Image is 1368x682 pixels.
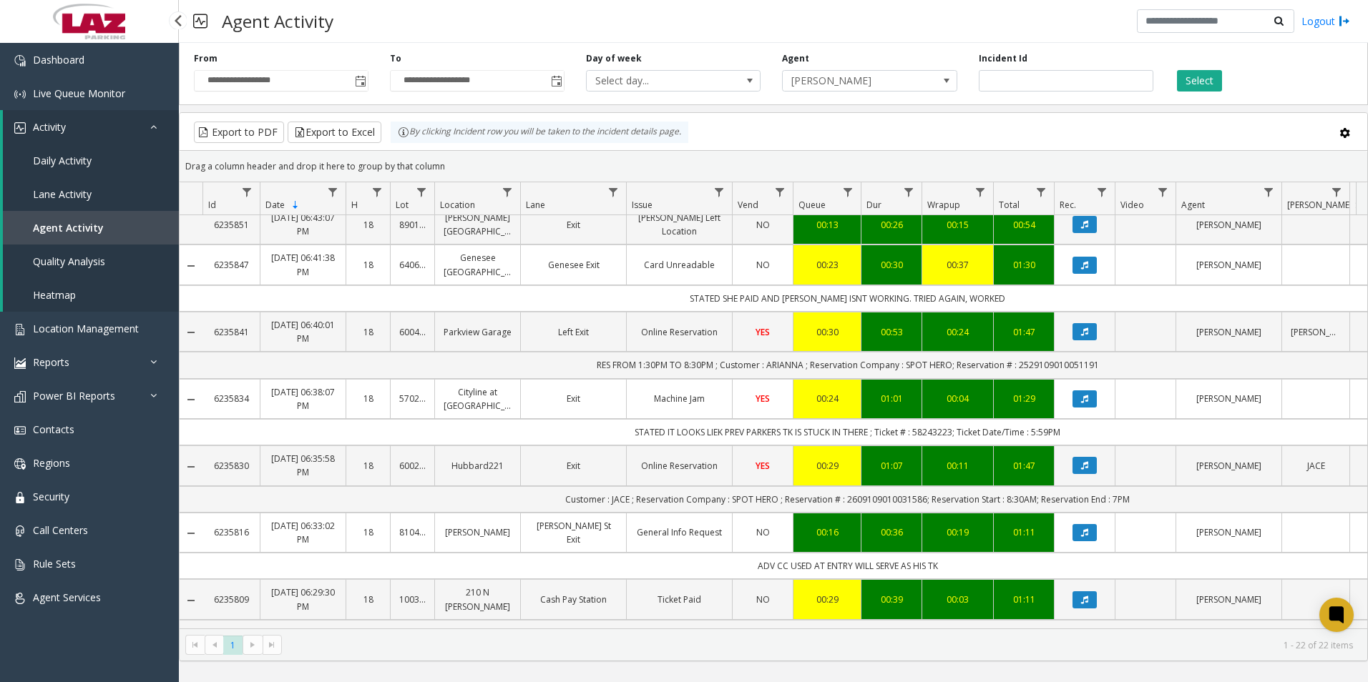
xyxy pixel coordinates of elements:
a: 600235 [399,459,426,473]
a: YES [741,325,784,339]
a: NO [741,218,784,232]
a: 01:29 [1002,392,1045,405]
span: NO [756,593,770,606]
span: Heatmap [33,288,76,302]
a: NO [741,593,784,606]
img: 'icon' [14,122,26,134]
span: Dashboard [33,53,84,66]
a: 00:15 [931,218,985,232]
img: 'icon' [14,458,26,470]
a: Rec. Filter Menu [1093,182,1112,202]
a: 00:39 [870,593,913,606]
img: logout [1339,14,1350,29]
a: [PERSON_NAME] [1185,525,1273,539]
a: Issue Filter Menu [710,182,729,202]
a: 6235851 [211,218,251,232]
a: Lane Activity [3,177,179,211]
a: 890113 [399,218,426,232]
a: Exit [529,218,617,232]
img: 'icon' [14,593,26,604]
a: Wrapup Filter Menu [971,182,990,202]
a: Hubbard221 [444,459,512,473]
a: 600400 [399,325,426,339]
a: Exit [529,459,617,473]
button: Export to Excel [288,122,381,143]
span: Lane Activity [33,187,92,201]
span: Lane [526,199,545,211]
img: 'icon' [14,89,26,100]
span: Id [208,199,216,211]
span: Live Queue Monitor [33,87,125,100]
a: [PERSON_NAME] [1291,325,1341,339]
a: 01:47 [1002,459,1045,473]
div: 00:29 [802,459,852,473]
a: 810436 [399,525,426,539]
a: Total Filter Menu [1032,182,1051,202]
a: 6235834 [211,392,251,405]
a: 01:11 [1002,593,1045,606]
a: Logout [1301,14,1350,29]
label: From [194,52,218,65]
a: 00:19 [931,525,985,539]
div: 00:30 [870,258,913,272]
a: General Info Request [635,525,723,539]
span: NO [756,259,770,271]
span: Daily Activity [33,154,92,167]
a: YES [741,392,784,405]
img: 'icon' [14,391,26,402]
img: 'icon' [14,425,26,436]
a: 6235830 [211,459,251,473]
a: 01:11 [1002,525,1045,539]
span: Queue [798,199,826,211]
a: 00:29 [802,593,852,606]
a: Online Reservation [635,459,723,473]
a: Location Filter Menu [498,182,517,202]
a: Exit [529,392,617,405]
a: Ticket Paid [635,593,723,606]
a: Genesee [GEOGRAPHIC_DATA] [444,251,512,278]
div: 00:24 [802,392,852,405]
a: 00:16 [802,525,852,539]
div: 00:11 [931,459,985,473]
a: [PERSON_NAME] [1185,325,1273,339]
a: 01:47 [1002,325,1045,339]
label: To [390,52,401,65]
span: Page 1 [223,636,243,655]
img: 'icon' [14,55,26,66]
a: 00:26 [870,218,913,232]
a: NO [741,525,784,539]
a: 18 [355,392,381,405]
a: [DATE] 06:40:01 PM [269,318,337,345]
kendo-pager-info: 1 - 22 of 22 items [290,639,1353,651]
span: Reports [33,355,69,369]
div: 00:37 [931,258,985,272]
a: Activity [3,110,179,144]
a: 00:53 [870,325,913,339]
a: Collapse Details [180,327,202,338]
a: Card Unreadable [635,258,723,272]
span: Select day... [587,71,725,91]
a: Machine Jam [635,392,723,405]
a: [DATE] 06:29:30 PM [269,585,337,613]
span: Dur [866,199,881,211]
a: Video Filter Menu [1153,182,1173,202]
a: Left Exit [529,325,617,339]
a: 6235816 [211,525,251,539]
div: Drag a column header and drop it here to group by that column [180,154,1367,179]
span: Location Management [33,322,139,335]
span: YES [756,326,770,338]
a: [PERSON_NAME] Left Location [635,211,723,238]
a: 00:13 [802,218,852,232]
a: Agent Activity [3,211,179,244]
label: Incident Id [979,52,1027,65]
div: Data table [180,182,1367,628]
a: 18 [355,593,381,606]
a: [DATE] 06:35:58 PM [269,452,337,479]
span: Location [440,199,475,211]
span: H [351,199,358,211]
a: [PERSON_NAME] [1185,258,1273,272]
